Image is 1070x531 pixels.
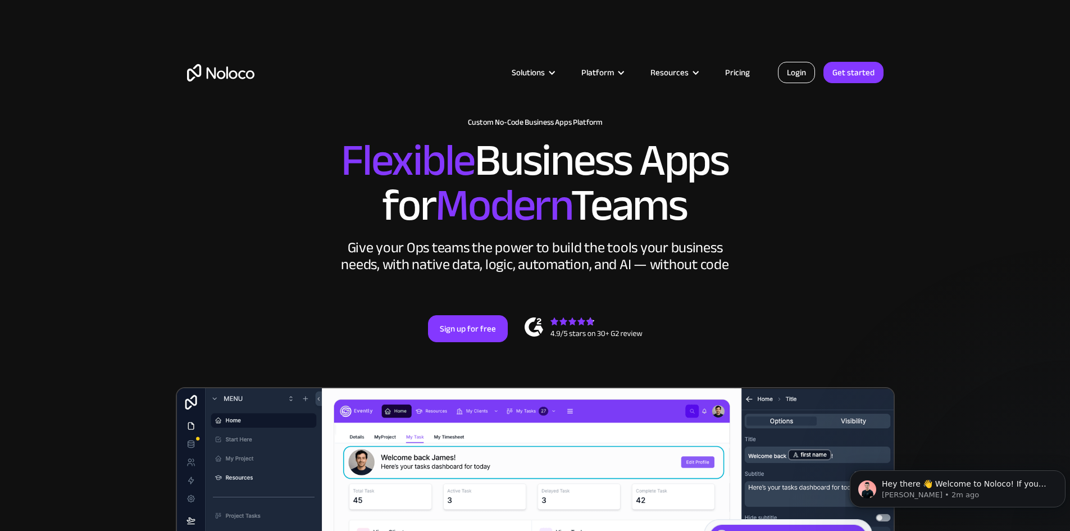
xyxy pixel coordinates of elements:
[187,138,884,228] h2: Business Apps for Teams
[650,65,689,80] div: Resources
[339,239,732,273] div: Give your Ops teams the power to build the tools your business needs, with native data, logic, au...
[567,65,636,80] div: Platform
[636,65,711,80] div: Resources
[581,65,614,80] div: Platform
[711,65,764,80] a: Pricing
[187,64,254,81] a: home
[512,65,545,80] div: Solutions
[845,447,1070,525] iframe: Intercom notifications message
[778,62,815,83] a: Login
[341,119,475,202] span: Flexible
[428,315,508,342] a: Sign up for free
[435,164,571,247] span: Modern
[823,62,884,83] a: Get started
[498,65,567,80] div: Solutions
